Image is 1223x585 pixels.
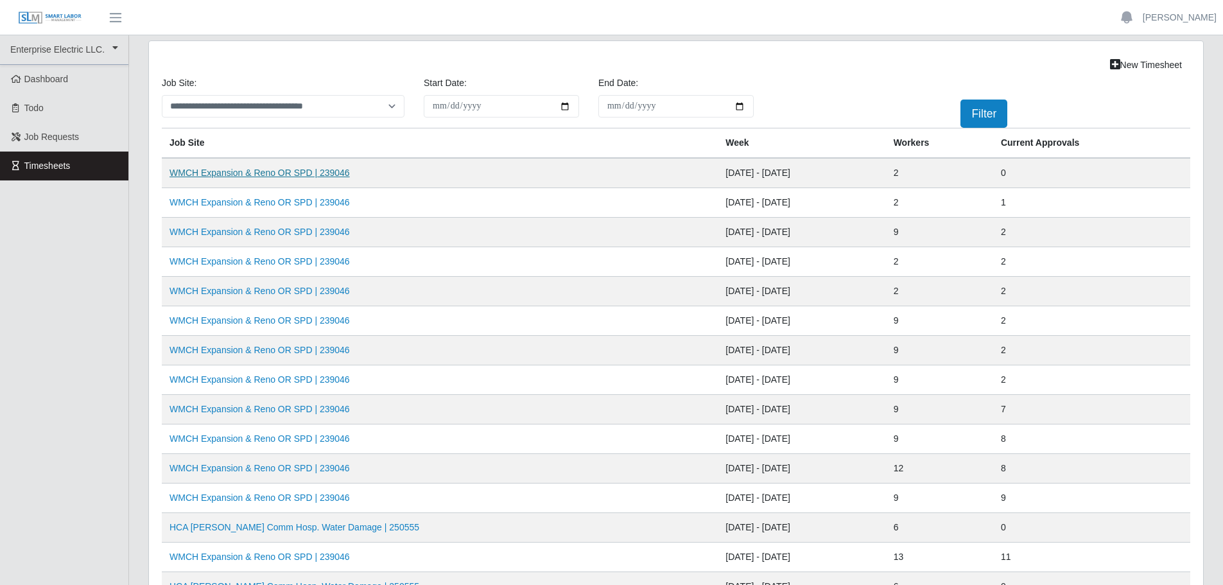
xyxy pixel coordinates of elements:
[24,161,71,171] span: Timesheets
[886,158,993,188] td: 2
[169,493,350,503] a: WMCH Expansion & Reno OR SPD | 239046
[718,513,885,543] td: [DATE] - [DATE]
[718,365,885,395] td: [DATE] - [DATE]
[993,247,1190,277] td: 2
[886,336,993,365] td: 9
[886,365,993,395] td: 9
[718,188,885,218] td: [DATE] - [DATE]
[886,484,993,513] td: 9
[886,218,993,247] td: 9
[993,306,1190,336] td: 2
[169,286,350,296] a: WMCH Expansion & Reno OR SPD | 239046
[718,247,885,277] td: [DATE] - [DATE]
[24,103,44,113] span: Todo
[886,543,993,572] td: 13
[718,543,885,572] td: [DATE] - [DATE]
[886,128,993,159] th: Workers
[718,395,885,424] td: [DATE] - [DATE]
[169,256,350,266] a: WMCH Expansion & Reno OR SPD | 239046
[886,395,993,424] td: 9
[886,188,993,218] td: 2
[169,463,350,473] a: WMCH Expansion & Reno OR SPD | 239046
[24,74,69,84] span: Dashboard
[993,188,1190,218] td: 1
[993,484,1190,513] td: 9
[718,218,885,247] td: [DATE] - [DATE]
[598,76,638,90] label: End Date:
[169,227,350,237] a: WMCH Expansion & Reno OR SPD | 239046
[993,128,1190,159] th: Current Approvals
[718,454,885,484] td: [DATE] - [DATE]
[718,277,885,306] td: [DATE] - [DATE]
[886,306,993,336] td: 9
[993,513,1190,543] td: 0
[993,336,1190,365] td: 2
[162,76,196,90] label: job site:
[993,424,1190,454] td: 8
[886,277,993,306] td: 2
[169,345,350,355] a: WMCH Expansion & Reno OR SPD | 239046
[960,100,1007,128] button: Filter
[718,484,885,513] td: [DATE] - [DATE]
[993,365,1190,395] td: 2
[993,543,1190,572] td: 11
[993,158,1190,188] td: 0
[169,552,350,562] a: WMCH Expansion & Reno OR SPD | 239046
[718,306,885,336] td: [DATE] - [DATE]
[886,424,993,454] td: 9
[718,158,885,188] td: [DATE] - [DATE]
[886,513,993,543] td: 6
[169,315,350,326] a: WMCH Expansion & Reno OR SPD | 239046
[169,374,350,385] a: WMCH Expansion & Reno OR SPD | 239046
[886,247,993,277] td: 2
[169,404,350,414] a: WMCH Expansion & Reno OR SPD | 239046
[169,522,419,532] a: HCA [PERSON_NAME] Comm Hosp. Water Damage | 250555
[169,433,350,444] a: WMCH Expansion & Reno OR SPD | 239046
[993,277,1190,306] td: 2
[24,132,80,142] span: Job Requests
[169,197,350,207] a: WMCH Expansion & Reno OR SPD | 239046
[886,454,993,484] td: 12
[718,128,885,159] th: Week
[162,128,718,159] th: job site
[993,218,1190,247] td: 2
[18,11,82,25] img: SLM Logo
[718,424,885,454] td: [DATE] - [DATE]
[993,395,1190,424] td: 7
[1143,11,1217,24] a: [PERSON_NAME]
[718,336,885,365] td: [DATE] - [DATE]
[424,76,467,90] label: Start Date:
[169,168,350,178] a: WMCH Expansion & Reno OR SPD | 239046
[993,454,1190,484] td: 8
[1102,54,1190,76] a: New Timesheet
